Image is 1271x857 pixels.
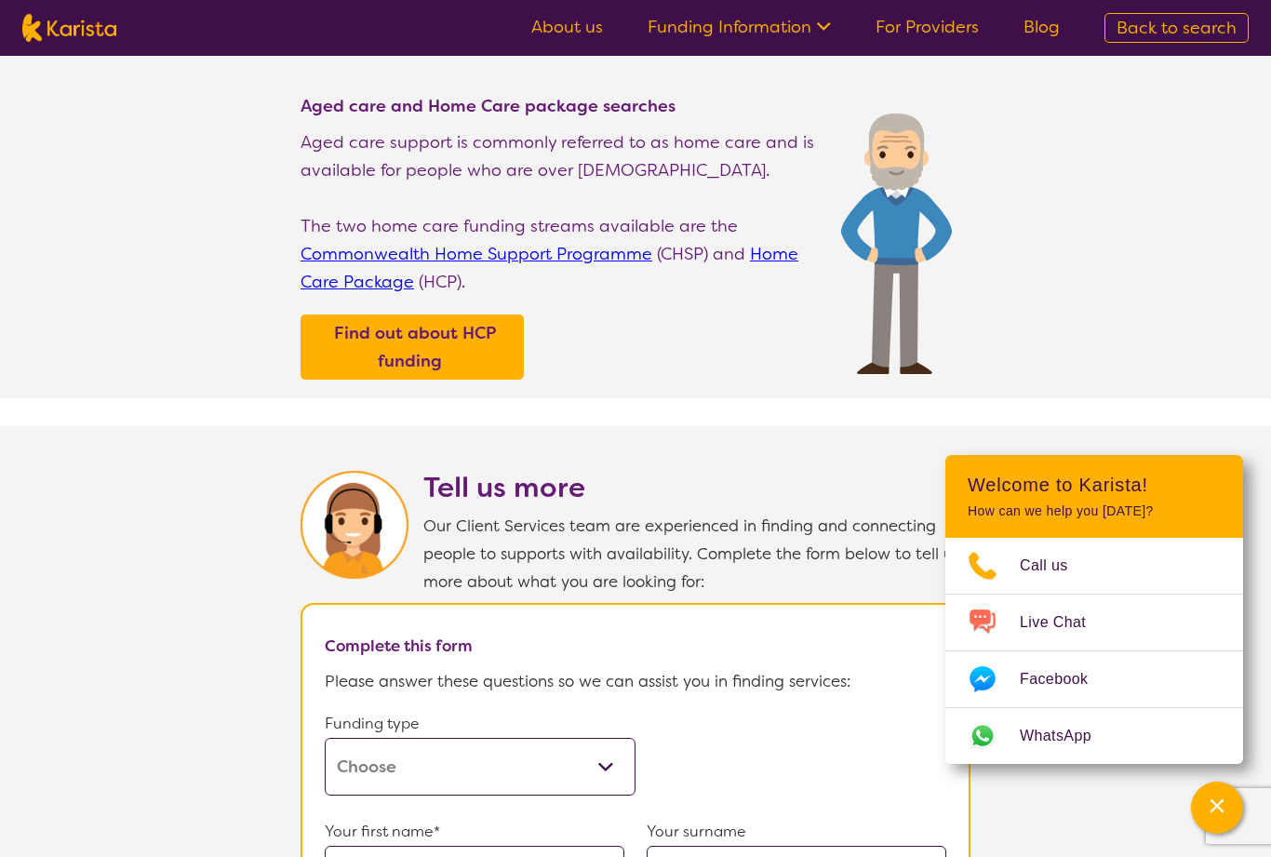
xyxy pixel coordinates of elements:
ul: Choose channel [945,538,1243,764]
span: Call us [1020,552,1090,580]
span: Back to search [1117,17,1237,39]
a: Blog [1023,16,1060,38]
a: For Providers [876,16,979,38]
a: Commonwealth Home Support Programme [301,243,652,265]
p: Our Client Services team are experienced in finding and connecting people to supports with availa... [423,512,970,596]
img: Karista logo [22,14,116,42]
span: Live Chat [1020,609,1108,636]
img: Find Age care and home care package services and providers [841,114,952,374]
h2: Tell us more [423,471,970,504]
span: WhatsApp [1020,722,1114,750]
b: Find out about HCP funding [334,322,496,372]
p: Aged care support is commonly referred to as home care and is available for people who are over [... [301,128,823,184]
a: Funding Information [648,16,831,38]
a: Web link opens in a new tab. [945,708,1243,764]
p: Your surname [647,818,946,846]
a: Back to search [1104,13,1249,43]
p: How can we help you [DATE]? [968,503,1221,519]
a: About us [531,16,603,38]
b: Complete this form [325,636,473,656]
p: Funding type [325,710,635,738]
img: Karista Client Service [301,471,408,579]
h4: Aged care and Home Care package searches [301,95,823,117]
p: Your first name* [325,818,624,846]
span: Facebook [1020,665,1110,693]
h2: Welcome to Karista! [968,474,1221,496]
div: Channel Menu [945,455,1243,764]
p: The two home care funding streams available are the (CHSP) and (HCP). [301,212,823,296]
a: Find out about HCP funding [305,319,519,375]
p: Please answer these questions so we can assist you in finding services: [325,667,946,695]
button: Channel Menu [1191,782,1243,834]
